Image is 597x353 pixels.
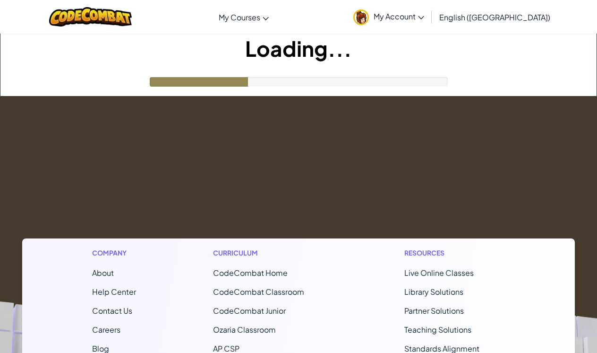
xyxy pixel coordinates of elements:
a: Partner Solutions [404,306,464,316]
a: CodeCombat Classroom [213,287,304,297]
a: CodeCombat Junior [213,306,286,316]
a: My Courses [214,4,273,30]
a: Library Solutions [404,287,463,297]
a: Careers [92,325,120,335]
a: My Account [349,2,429,32]
span: Contact Us [92,306,132,316]
a: Ozaria Classroom [213,325,276,335]
a: Live Online Classes [404,268,474,278]
h1: Company [92,248,136,258]
span: My Courses [219,12,260,22]
img: avatar [353,9,369,25]
span: My Account [374,11,424,21]
h1: Curriculum [213,248,327,258]
a: Teaching Solutions [404,325,471,335]
a: English ([GEOGRAPHIC_DATA]) [435,4,555,30]
span: CodeCombat Home [213,268,288,278]
a: Help Center [92,287,136,297]
img: CodeCombat logo [49,7,132,26]
span: English ([GEOGRAPHIC_DATA]) [439,12,550,22]
h1: Loading... [0,34,597,63]
h1: Resources [404,248,505,258]
a: About [92,268,114,278]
